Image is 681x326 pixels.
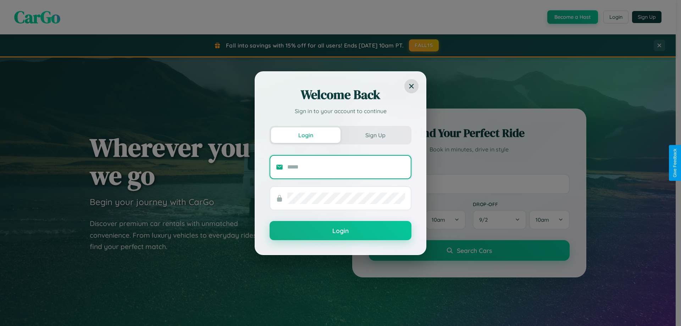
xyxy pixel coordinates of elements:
[270,107,411,115] p: Sign in to your account to continue
[340,127,410,143] button: Sign Up
[270,221,411,240] button: Login
[672,149,677,177] div: Give Feedback
[271,127,340,143] button: Login
[270,86,411,103] h2: Welcome Back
